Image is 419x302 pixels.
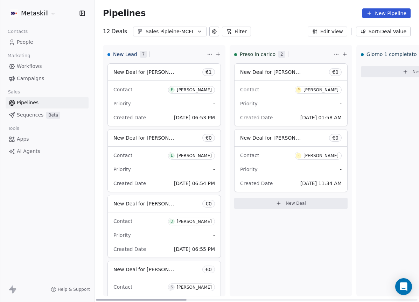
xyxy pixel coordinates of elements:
a: Pipelines [6,97,89,108]
div: Open Intercom Messenger [395,278,412,295]
span: Metaskill [21,9,49,18]
div: New Deal for [PERSON_NAME]€1ContactF[PERSON_NAME]Priority-Created Date[DATE] 06:53 PM [107,63,221,126]
div: Preso in carico2 [234,45,332,63]
a: People [6,36,89,48]
span: Tools [5,123,22,134]
div: [PERSON_NAME] [177,219,212,224]
button: Metaskill [8,7,57,19]
button: Edit View [308,27,347,36]
span: New Deal for [PERSON_NAME] [113,134,187,141]
div: S [171,285,173,290]
span: Priority [113,167,131,172]
span: Pipelines [103,8,146,18]
span: Contact [240,87,259,92]
span: - [340,166,342,173]
span: AI Agents [17,148,40,155]
span: New Lead [113,51,137,58]
span: € 0 [332,134,338,141]
span: New Deal [286,201,306,206]
span: - [213,100,215,107]
div: New Deal for [PERSON_NAME]€0ContactP[PERSON_NAME]Priority-Created Date[DATE] 01:58 AM [234,63,348,126]
span: Priority [113,101,131,106]
span: Created Date [113,115,146,120]
span: € 0 [205,134,212,141]
span: Help & Support [58,287,90,292]
div: L [171,153,173,159]
div: New Lead7 [107,45,205,63]
span: Created Date [113,246,146,252]
span: Created Date [240,115,273,120]
span: Sales [5,87,23,97]
a: AI Agents [6,146,89,157]
span: € 0 [205,200,212,207]
span: New Deal for [PERSON_NAME] [113,266,187,273]
span: Contact [240,153,259,158]
span: Sequences [17,111,43,119]
div: [PERSON_NAME] [177,285,212,290]
div: New Deal for [PERSON_NAME]€0ContactD[PERSON_NAME]Priority-Created Date[DATE] 06:55 PM [107,195,221,258]
a: Help & Support [51,287,90,292]
div: [PERSON_NAME] [303,87,338,92]
span: Contact [113,153,132,158]
span: [DATE] 06:55 PM [174,246,215,252]
div: F [298,153,300,159]
span: [DATE] 11:34 AM [300,181,342,186]
span: Preso in carico [240,51,275,58]
span: New Deal for [PERSON_NAME] [113,69,187,75]
span: Pipelines [17,99,39,106]
span: - [213,166,215,173]
span: - [340,100,342,107]
span: [DATE] 06:54 PM [174,181,215,186]
span: Apps [17,135,29,143]
span: Marketing [5,50,33,61]
span: Giorno 1 completato [366,51,417,58]
span: - [213,232,215,239]
div: New Deal for [PERSON_NAME]€0ContactF[PERSON_NAME]Priority-Created Date[DATE] 11:34 AM [234,129,348,192]
span: € 0 [332,69,338,76]
span: Created Date [113,181,146,186]
a: Apps [6,133,89,145]
span: New Deal for [PERSON_NAME] [113,200,187,207]
div: Sales Pipleine-MCFI [146,28,194,35]
span: € 0 [205,266,212,273]
button: New Pipeline [362,8,411,18]
button: New Deal [234,198,348,209]
span: Contact [113,218,132,224]
span: New Deal for [PERSON_NAME] [240,69,314,75]
span: Created Date [240,181,273,186]
span: Priority [113,232,131,238]
span: 7 [140,51,147,58]
span: € 1 [205,69,212,76]
img: AVATAR%20METASKILL%20-%20Colori%20Positivo.png [10,9,18,17]
div: F [171,87,173,93]
span: Contact [113,284,132,290]
span: Priority [240,101,258,106]
span: Priority [240,167,258,172]
div: [PERSON_NAME] [303,153,338,158]
span: [DATE] 01:58 AM [300,115,342,120]
a: Campaigns [6,73,89,84]
div: [PERSON_NAME] [177,153,212,158]
div: 12 [103,27,127,36]
a: Workflows [6,61,89,72]
span: Contact [113,87,132,92]
button: Sort: Deal Value [356,27,411,36]
span: 2 [278,51,285,58]
span: Campaigns [17,75,44,82]
span: People [17,38,33,46]
span: Beta [46,112,60,119]
span: Contacts [5,26,31,37]
span: New Deal for [PERSON_NAME] [240,134,314,141]
span: [DATE] 06:53 PM [174,115,215,120]
span: Workflows [17,63,42,70]
div: New Deal for [PERSON_NAME]€0ContactL[PERSON_NAME]Priority-Created Date[DATE] 06:54 PM [107,129,221,192]
span: Deals [111,27,127,36]
a: SequencesBeta [6,109,89,121]
button: Filter [222,27,251,36]
div: [PERSON_NAME] [177,87,212,92]
div: D [170,219,173,224]
div: P [298,87,300,93]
